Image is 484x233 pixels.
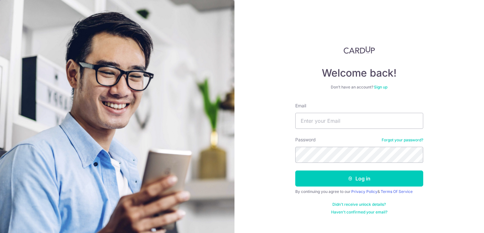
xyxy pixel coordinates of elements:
[381,189,413,194] a: Terms Of Service
[331,210,387,215] a: Haven't confirmed your email?
[295,189,423,194] div: By continuing you agree to our &
[374,85,387,89] a: Sign up
[332,202,386,207] a: Didn't receive unlock details?
[382,137,423,143] a: Forgot your password?
[295,103,306,109] label: Email
[351,189,377,194] a: Privacy Policy
[295,67,423,79] h4: Welcome back!
[344,46,375,54] img: CardUp Logo
[295,171,423,187] button: Log in
[295,113,423,129] input: Enter your Email
[295,85,423,90] div: Don’t have an account?
[295,137,316,143] label: Password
